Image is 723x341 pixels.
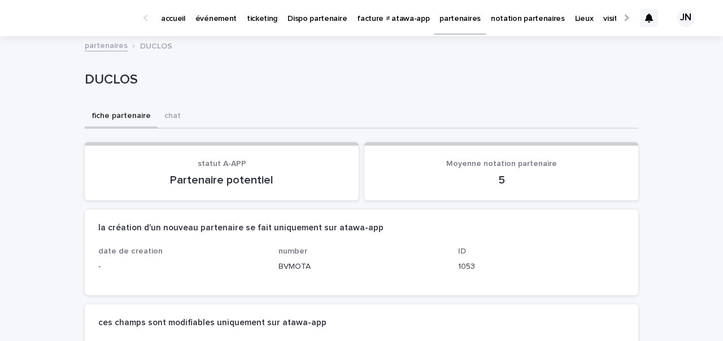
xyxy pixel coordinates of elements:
[98,261,265,273] p: -
[85,105,158,129] button: fiche partenaire
[98,318,326,328] h2: ces champs sont modifiables uniquement sur atawa-app
[85,72,634,88] p: DUCLOS
[458,247,466,255] span: ID
[140,39,172,51] p: DUCLOS
[158,105,188,129] button: chat
[85,38,128,51] a: partenaires
[23,7,132,29] img: Ls34BcGeRexTGTNfXpUC
[98,247,163,255] span: date de creation
[98,223,384,233] h2: la création d'un nouveau partenaire se fait uniquement sur atawa-app
[278,261,445,273] p: BVMOTA
[677,9,695,27] div: JN
[458,261,625,273] p: 1053
[446,160,557,168] span: Moyenne notation partenaire
[98,173,345,187] p: Partenaire potentiel
[378,173,625,187] p: 5
[198,160,246,168] span: statut A-APP
[278,247,307,255] span: number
